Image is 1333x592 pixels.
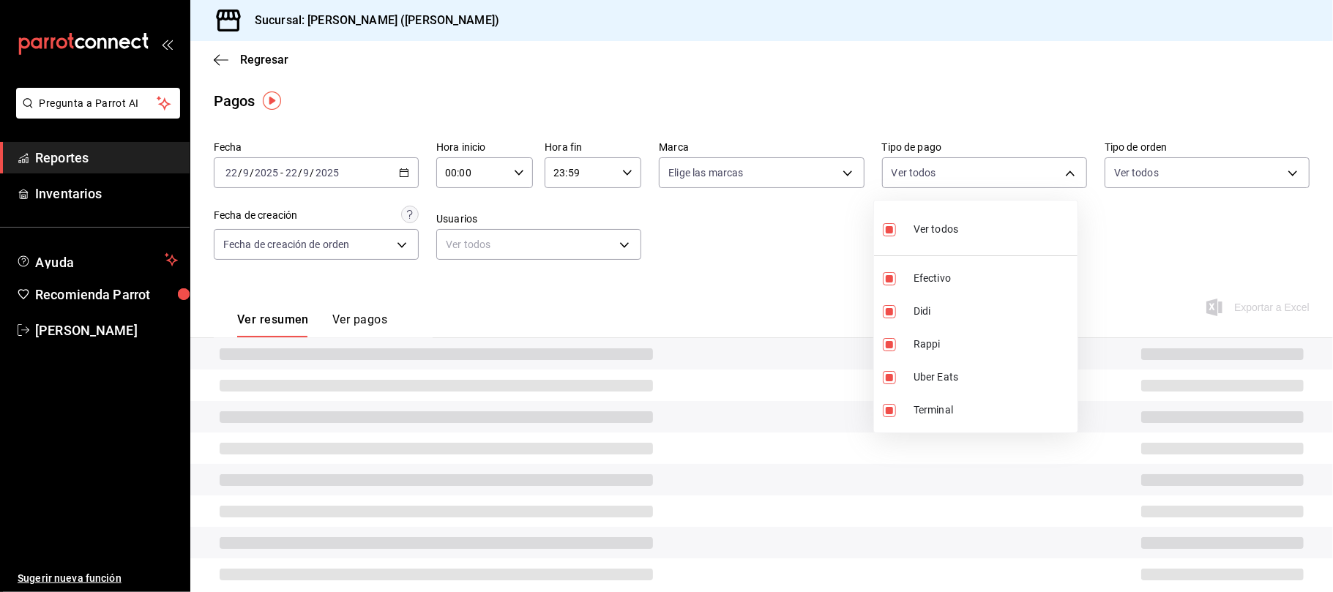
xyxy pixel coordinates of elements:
span: Ver todos [914,222,958,237]
span: Rappi [914,337,1072,352]
span: Terminal [914,402,1072,418]
img: Tooltip marker [263,91,281,110]
span: Uber Eats [914,370,1072,385]
span: Didi [914,304,1072,319]
span: Efectivo [914,271,1072,286]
